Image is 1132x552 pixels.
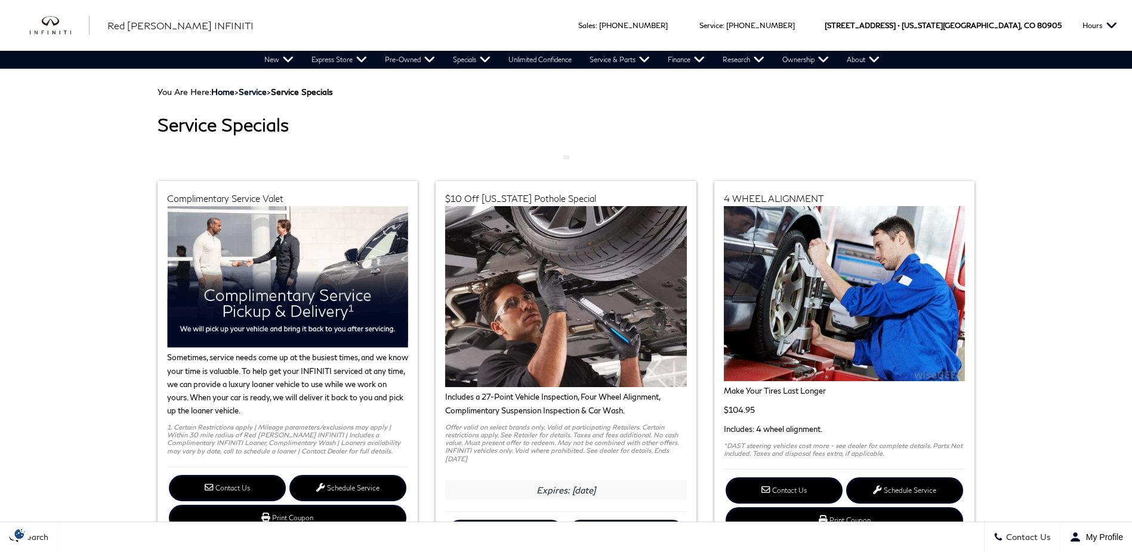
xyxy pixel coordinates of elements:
[536,484,596,495] em: Expires: [DATE]
[169,505,407,531] a: Print Coupon
[445,194,687,203] h2: $10 Off [US_STATE] Pothole Special
[1003,532,1051,542] span: Contact Us
[726,507,964,533] a: Print Coupon
[376,51,444,69] a: Pre-Owned
[167,423,409,455] p: 1. Certain Restrictions apply | Mileage parameters/exclusions may apply | Within 30 mile radius o...
[447,520,564,546] a: Contact Us
[211,87,235,97] a: Home
[255,51,303,69] a: New
[578,21,596,30] span: Sales
[239,87,333,97] span: >
[169,475,286,501] a: Contact Us
[167,351,409,416] p: Sometimes, service needs come up at the busiest times, and we know your time is valuable. To help...
[773,51,838,69] a: Ownership
[838,51,889,69] a: About
[599,21,668,30] a: [PHONE_NUMBER]
[499,51,581,69] a: Unlimited Confidence
[724,441,966,458] p: *DAST steering vehicles cost more - see dealer for complete details. Parts Not Included. Taxes an...
[444,51,499,69] a: Specials
[1060,522,1132,552] button: Open user profile menu
[1081,532,1123,542] span: My Profile
[107,19,254,33] a: Red [PERSON_NAME] INFINITI
[289,475,406,501] a: Schedule Service
[255,51,889,69] nav: Main Navigation
[445,390,687,416] p: Includes a 27-Point Vehicle Inspection, Four Wheel Alignment, Complimentary Suspension Inspection...
[158,87,975,97] div: Breadcrumbs
[239,87,267,97] a: Service
[6,528,33,540] img: Opt-Out Icon
[158,87,333,97] span: You Are Here:
[30,16,90,35] a: infiniti
[18,532,48,542] span: Search
[271,87,333,97] strong: Service Specials
[158,115,975,134] h1: Service Specials
[581,51,659,69] a: Service & Parts
[714,51,773,69] a: Research
[724,403,966,416] p: $104.95
[567,520,684,546] a: Schedule Service
[30,16,90,35] img: INFINITI
[724,206,966,381] img: Red Noland INFINITI Service Center
[846,477,963,504] a: Schedule Service
[303,51,376,69] a: Express Store
[726,477,843,504] a: Contact Us
[659,51,714,69] a: Finance
[825,21,1062,30] a: [STREET_ADDRESS] • [US_STATE][GEOGRAPHIC_DATA], CO 80905
[699,21,723,30] span: Service
[723,21,724,30] span: :
[724,422,966,436] p: Includes: 4 wheel alignment.
[726,21,795,30] a: [PHONE_NUMBER]
[211,87,333,97] span: >
[596,21,597,30] span: :
[6,528,33,540] section: Click to Open Cookie Consent Modal
[167,194,409,203] h2: Complimentary Service Valet
[107,20,254,31] span: Red [PERSON_NAME] INFINITI
[724,194,966,203] h2: 4 WHEEL ALIGNMENT
[445,423,687,462] p: Offer valid on select brands only. Valid at participating Retailers. Certain restrictions apply. ...
[724,384,966,397] p: Make Your Tires Last Longer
